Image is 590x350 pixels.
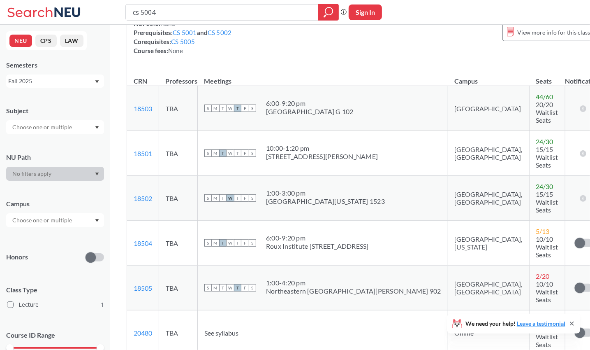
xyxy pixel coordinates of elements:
[204,149,212,157] span: S
[241,105,249,112] span: F
[134,329,152,337] a: 20480
[219,105,227,112] span: T
[266,279,441,287] div: 1:00 - 4:20 pm
[318,4,339,21] div: magnifying glass
[159,131,198,176] td: TBA
[8,122,77,132] input: Choose one or multiple
[349,5,382,20] button: Sign In
[173,29,197,36] a: CS 5001
[212,149,219,157] span: M
[6,106,104,115] div: Subject
[134,284,152,292] a: 18505
[6,213,104,227] div: Dropdown arrow
[60,35,83,47] button: LAW
[219,239,227,247] span: T
[249,239,256,247] span: S
[536,325,558,348] span: 0/0 Waitlist Seats
[134,77,147,86] div: CRN
[134,194,152,202] a: 18502
[134,239,152,247] a: 18504
[517,27,590,37] span: View more info for this class
[249,194,256,202] span: S
[219,284,227,292] span: T
[448,221,529,266] td: [GEOGRAPHIC_DATA], [US_STATE]
[95,173,99,176] svg: Dropdown arrow
[227,284,234,292] span: W
[6,285,104,294] span: Class Type
[249,284,256,292] span: S
[227,149,234,157] span: W
[159,68,198,86] th: Professors
[227,239,234,247] span: W
[227,105,234,112] span: W
[159,176,198,221] td: TBA
[266,152,378,161] div: [STREET_ADDRESS][PERSON_NAME]
[234,284,241,292] span: T
[266,242,369,250] div: Roux Institute [STREET_ADDRESS]
[168,47,183,54] span: None
[536,235,558,259] span: 10/10 Waitlist Seats
[529,68,565,86] th: Seats
[208,29,232,36] a: CS 5002
[6,199,104,208] div: Campus
[6,331,104,340] p: Course ID Range
[6,61,104,70] div: Semesters
[536,93,553,100] span: 44 / 60
[234,239,241,247] span: T
[536,272,550,280] span: 2 / 20
[134,105,152,112] a: 18503
[212,194,219,202] span: M
[134,149,152,157] a: 18501
[241,194,249,202] span: F
[8,77,94,86] div: Fall 2025
[159,221,198,266] td: TBA
[132,5,312,19] input: Class, professor, course number, "phrase"
[8,215,77,225] input: Choose one or multiple
[536,100,558,124] span: 20/20 Waitlist Seats
[234,149,241,157] span: T
[241,284,249,292] span: F
[204,105,212,112] span: S
[234,194,241,202] span: T
[266,99,354,107] div: 6:00 - 9:20 pm
[95,126,99,129] svg: Dropdown arrow
[95,219,99,222] svg: Dropdown arrow
[212,239,219,247] span: M
[219,149,227,157] span: T
[212,105,219,112] span: M
[448,266,529,310] td: [GEOGRAPHIC_DATA], [GEOGRAPHIC_DATA]
[159,266,198,310] td: TBA
[7,299,104,310] label: Lecture
[204,194,212,202] span: S
[448,68,529,86] th: Campus
[204,239,212,247] span: S
[536,280,558,303] span: 10/10 Waitlist Seats
[204,284,212,292] span: S
[266,107,354,116] div: [GEOGRAPHIC_DATA] G 102
[536,227,550,235] span: 5 / 13
[517,320,565,327] a: Leave a testimonial
[95,80,99,84] svg: Dropdown arrow
[101,300,104,309] span: 1
[266,189,385,197] div: 1:00 - 3:00 pm
[198,68,448,86] th: Meetings
[249,149,256,157] span: S
[448,131,529,176] td: [GEOGRAPHIC_DATA], [GEOGRAPHIC_DATA]
[9,35,32,47] button: NEU
[234,105,241,112] span: T
[448,176,529,221] td: [GEOGRAPHIC_DATA], [GEOGRAPHIC_DATA]
[536,145,558,169] span: 15/15 Waitlist Seats
[241,149,249,157] span: F
[6,153,104,162] div: NU Path
[536,182,553,190] span: 24 / 30
[241,239,249,247] span: F
[159,86,198,131] td: TBA
[266,144,378,152] div: 10:00 - 1:20 pm
[35,35,57,47] button: CPS
[227,194,234,202] span: W
[266,287,441,295] div: Northeastern [GEOGRAPHIC_DATA][PERSON_NAME] 902
[6,167,104,181] div: Dropdown arrow
[536,190,558,214] span: 15/15 Waitlist Seats
[536,138,553,145] span: 24 / 30
[6,252,28,262] p: Honors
